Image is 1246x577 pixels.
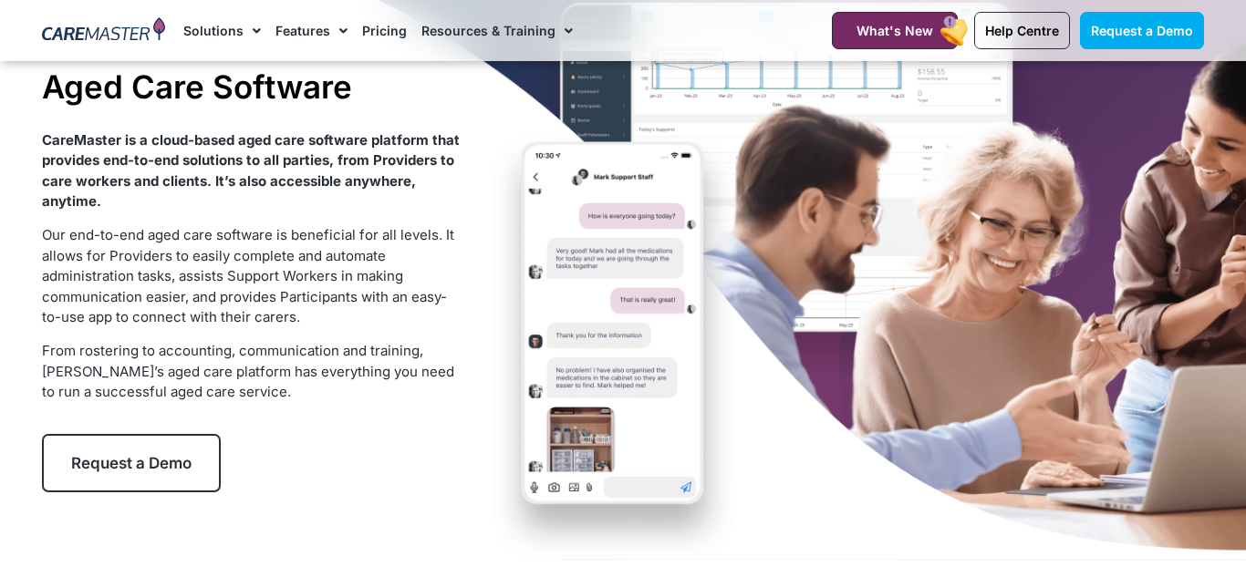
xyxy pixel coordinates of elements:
span: Request a Demo [71,454,192,472]
span: Request a Demo [1091,23,1193,38]
a: What's New [832,12,958,49]
span: Our end-to-end aged care software is beneficial for all levels. It allows for Providers to easily... [42,226,454,325]
strong: CareMaster is a cloud-based aged care software platform that provides end-to-end solutions to all... [42,131,460,211]
a: Request a Demo [42,434,221,492]
a: Help Centre [974,12,1070,49]
span: Help Centre [985,23,1059,38]
h1: Aged Care Software [42,67,461,106]
img: CareMaster Logo [42,17,165,45]
a: Request a Demo [1080,12,1204,49]
span: From rostering to accounting, communication and training, [PERSON_NAME]’s aged care platform has ... [42,342,454,400]
span: What's New [857,23,933,38]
